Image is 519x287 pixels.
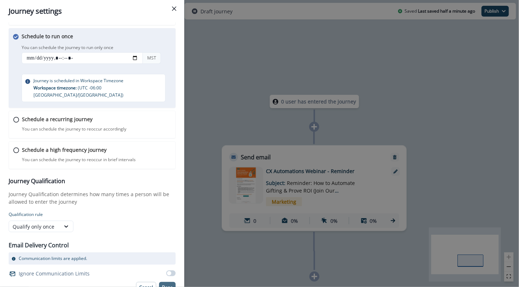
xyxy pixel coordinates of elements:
p: Schedule a high frequency journey [22,146,107,154]
div: MST [143,52,161,64]
h3: Journey Qualification [9,178,176,185]
span: Workspace timezone: [33,85,78,91]
button: Close [168,3,180,14]
p: Journey Qualification determines how many times a person will be allowed to enter the journey [9,190,176,206]
p: You can schedule the journey to reoccur accordingly [22,126,126,132]
p: You can schedule the journey to run only once [22,44,113,51]
p: Email Delivery Control [9,241,69,250]
p: Qualification rule [9,211,176,218]
div: Journey settings [9,6,176,17]
p: You can schedule the journey to reoccur in brief intervals [22,156,136,163]
p: Journey is scheduled in Workspace Timezone ( UTC -06:00 [GEOGRAPHIC_DATA]/[GEOGRAPHIC_DATA] ) [33,77,162,99]
p: Schedule a recurring journey [22,115,92,123]
div: Qualify only once [13,223,57,230]
p: Communication limits are applied. [19,255,87,262]
p: Schedule to run once [22,32,73,40]
p: Ignore Communication Limits [19,270,90,277]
